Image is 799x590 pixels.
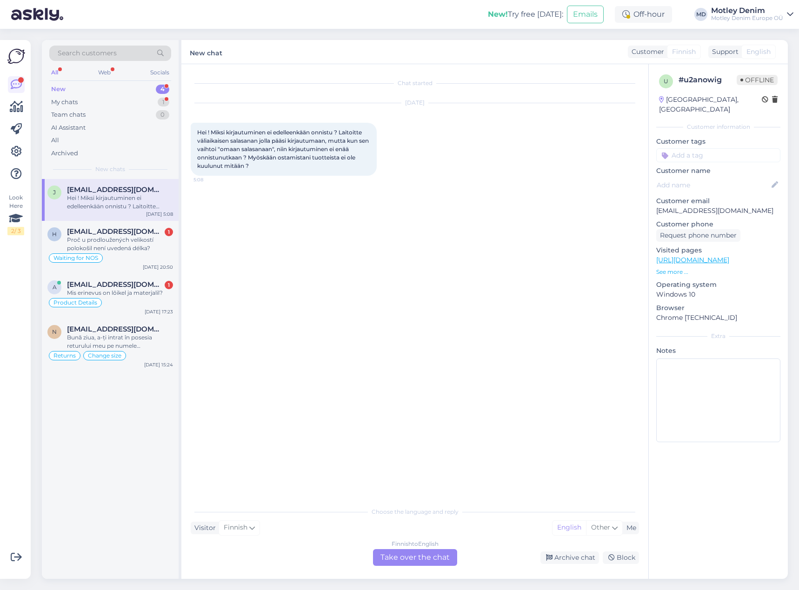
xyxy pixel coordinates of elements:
[53,300,97,305] span: Product Details
[53,284,57,291] span: a
[656,148,780,162] input: Add a tag
[656,303,780,313] p: Browser
[737,75,778,85] span: Offline
[51,136,59,145] div: All
[711,7,793,22] a: Motley DenimMotley Denim Europe OÜ
[148,66,171,79] div: Socials
[656,245,780,255] p: Visited pages
[656,229,740,242] div: Request phone number
[628,47,664,57] div: Customer
[191,79,639,87] div: Chat started
[591,523,610,531] span: Other
[53,255,98,261] span: Waiting for NOS
[656,137,780,146] p: Customer tags
[53,353,76,358] span: Returns
[373,549,457,566] div: Take over the chat
[53,189,56,196] span: j
[656,346,780,356] p: Notes
[7,47,25,65] img: Askly Logo
[67,194,173,211] div: Hei ! Miksi kirjautuminen ei edelleenkään onnistu ? Laitoitte väliaikaisen salasanan jolla pääsi ...
[67,280,164,289] span: anumulla@gmail.com
[656,268,780,276] p: See more ...
[156,110,169,119] div: 0
[88,353,121,358] span: Change size
[158,98,169,107] div: 1
[7,193,24,235] div: Look Here
[191,99,639,107] div: [DATE]
[51,123,86,133] div: AI Assistant
[144,361,173,368] div: [DATE] 15:24
[67,325,164,333] span: neculae.bogdan@yahoo.com
[672,47,696,57] span: Finnish
[67,236,173,252] div: Proč u prodloužených velikostí polokošil není uvedená délka?
[165,228,173,236] div: 1
[623,523,636,533] div: Me
[165,281,173,289] div: 1
[553,521,586,535] div: English
[656,219,780,229] p: Customer phone
[656,313,780,323] p: Chrome [TECHNICAL_ID]
[708,47,739,57] div: Support
[567,6,604,23] button: Emails
[615,6,672,23] div: Off-hour
[67,227,164,236] span: honza_pavelka@centrum.cz
[656,332,780,340] div: Extra
[51,149,78,158] div: Archived
[67,333,173,350] div: Bună ziua, a-ți intrat în posesia returului meu pe numele [PERSON_NAME]?
[58,48,117,58] span: Search customers
[694,8,707,21] div: MD
[51,98,78,107] div: My chats
[96,66,113,79] div: Web
[656,123,780,131] div: Customer information
[488,10,508,19] b: New!
[224,523,247,533] span: Finnish
[191,508,639,516] div: Choose the language and reply
[7,227,24,235] div: 2 / 3
[656,290,780,299] p: Windows 10
[392,540,439,548] div: Finnish to English
[145,308,173,315] div: [DATE] 17:23
[143,264,173,271] div: [DATE] 20:50
[146,211,173,218] div: [DATE] 5:08
[656,280,780,290] p: Operating system
[711,7,783,14] div: Motley Denim
[664,78,668,85] span: u
[51,85,66,94] div: New
[67,289,173,297] div: Mis erinevus on lõikel ja materjalil?
[95,165,125,173] span: New chats
[659,95,762,114] div: [GEOGRAPHIC_DATA], [GEOGRAPHIC_DATA]
[193,176,228,183] span: 5:08
[603,551,639,564] div: Block
[679,74,737,86] div: # u2anowig
[656,256,729,264] a: [URL][DOMAIN_NAME]
[488,9,563,20] div: Try free [DATE]:
[67,186,164,194] span: jukikinnunen@hotmail.fi
[156,85,169,94] div: 4
[656,206,780,216] p: [EMAIL_ADDRESS][DOMAIN_NAME]
[52,328,57,335] span: n
[657,180,770,190] input: Add name
[656,196,780,206] p: Customer email
[711,14,783,22] div: Motley Denim Europe OÜ
[190,46,222,58] label: New chat
[197,129,370,169] span: Hei ! Miksi kirjautuminen ei edelleenkään onnistu ? Laitoitte väliaikaisen salasanan jolla pääsi ...
[191,523,216,533] div: Visitor
[540,551,599,564] div: Archive chat
[51,110,86,119] div: Team chats
[52,231,57,238] span: h
[49,66,60,79] div: All
[746,47,771,57] span: English
[656,166,780,176] p: Customer name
